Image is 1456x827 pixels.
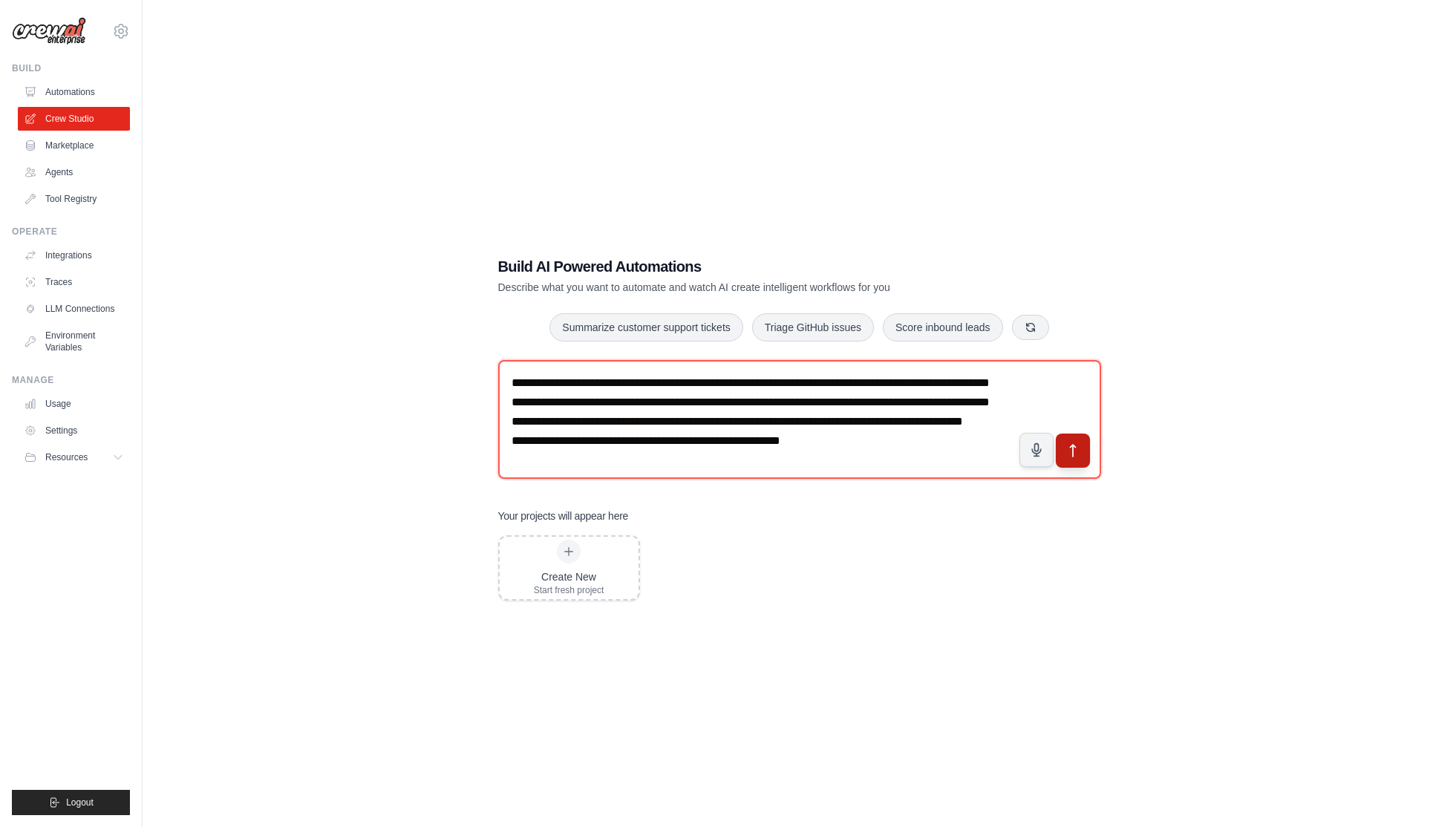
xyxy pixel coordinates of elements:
[1012,315,1049,340] button: Get new suggestions
[18,243,130,267] a: Integrations
[12,374,130,386] div: Manage
[18,134,130,157] a: Marketplace
[883,313,1003,341] button: Score inbound leads
[18,270,130,294] a: Traces
[18,324,130,359] a: Environment Variables
[498,509,629,523] h3: Your projects will appear here
[1382,756,1456,827] iframe: Chat Widget
[18,80,130,104] a: Automations
[66,797,94,808] span: Logout
[18,445,130,469] button: Resources
[18,187,130,211] a: Tool Registry
[534,569,604,584] div: Create New
[18,297,130,321] a: LLM Connections
[12,17,86,45] img: Logo
[12,226,130,238] div: Operate
[18,107,130,131] a: Crew Studio
[498,256,997,277] h1: Build AI Powered Automations
[18,392,130,416] a: Usage
[534,584,604,596] div: Start fresh project
[18,419,130,442] a: Settings
[752,313,874,341] button: Triage GitHub issues
[12,62,130,74] div: Build
[498,280,997,295] p: Describe what you want to automate and watch AI create intelligent workflows for you
[12,790,130,815] button: Logout
[1019,433,1054,467] button: Click to speak your automation idea
[18,160,130,184] a: Agents
[549,313,742,341] button: Summarize customer support tickets
[45,451,88,463] span: Resources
